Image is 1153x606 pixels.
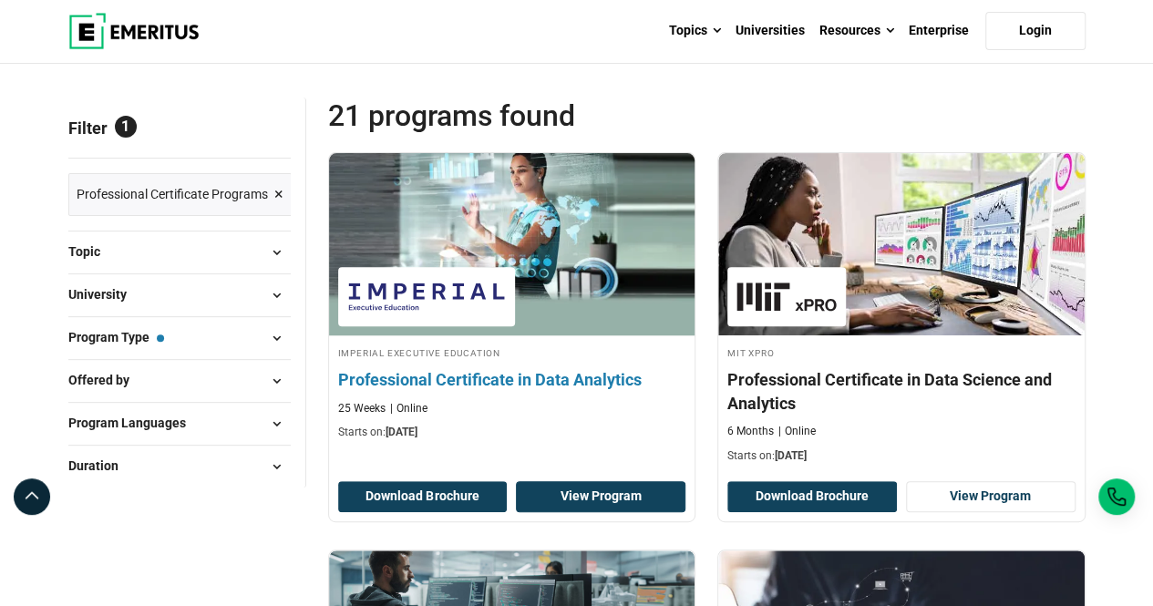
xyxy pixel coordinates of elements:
[727,481,897,512] button: Download Brochure
[516,481,685,512] a: View Program
[310,144,713,344] img: Professional Certificate in Data Analytics | Online AI and Machine Learning Course
[338,481,508,512] button: Download Brochure
[68,282,291,309] button: University
[390,401,427,416] p: Online
[68,239,291,266] button: Topic
[727,344,1076,360] h4: MIT xPRO
[718,153,1085,473] a: Data Science and Analytics Course by MIT xPRO - October 16, 2025 MIT xPRO MIT xPRO Professional C...
[115,116,137,138] span: 1
[68,367,291,395] button: Offered by
[68,241,115,262] span: Topic
[985,12,1086,50] a: Login
[68,284,141,304] span: University
[68,410,291,437] button: Program Languages
[736,276,837,317] img: MIT xPRO
[68,413,201,433] span: Program Languages
[68,370,144,390] span: Offered by
[386,426,417,438] span: [DATE]
[347,276,506,317] img: Imperial Executive Education
[328,98,707,134] span: 21 Programs found
[727,368,1076,414] h4: Professional Certificate in Data Science and Analytics
[234,118,291,142] a: Reset all
[727,424,774,439] p: 6 Months
[68,173,292,216] a: Professional Certificate Programs ×
[727,448,1076,464] p: Starts on:
[906,481,1076,512] a: View Program
[338,401,386,416] p: 25 Weeks
[775,449,807,462] span: [DATE]
[68,453,291,480] button: Duration
[329,153,695,450] a: AI and Machine Learning Course by Imperial Executive Education - October 16, 2025 Imperial Execut...
[338,344,686,360] h4: Imperial Executive Education
[77,184,268,204] span: Professional Certificate Programs
[68,327,164,347] span: Program Type
[68,456,133,476] span: Duration
[778,424,816,439] p: Online
[68,324,291,352] button: Program Type
[718,153,1085,335] img: Professional Certificate in Data Science and Analytics | Online Data Science and Analytics Course
[274,181,283,208] span: ×
[338,425,686,440] p: Starts on:
[68,98,291,158] p: Filter
[338,368,686,391] h4: Professional Certificate in Data Analytics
